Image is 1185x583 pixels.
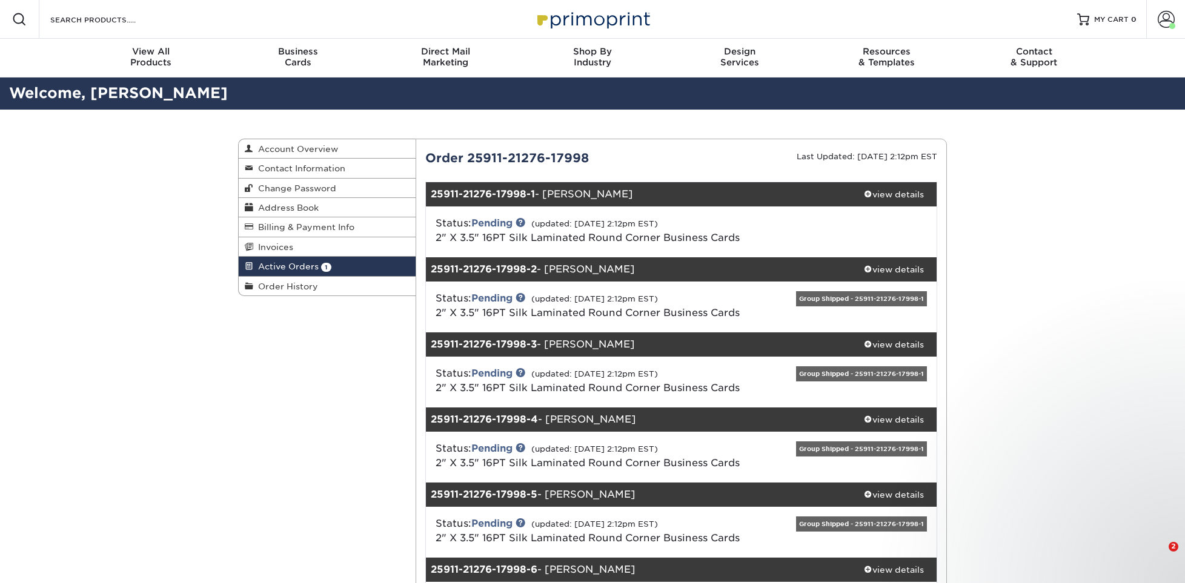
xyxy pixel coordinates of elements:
span: Contact [960,46,1107,57]
strong: 25911-21276-17998-2 [431,263,537,275]
div: Industry [519,46,666,68]
a: 2" X 3.5" 16PT Silk Laminated Round Corner Business Cards [436,382,740,394]
input: SEARCH PRODUCTS..... [49,12,167,27]
strong: 25911-21276-17998-5 [431,489,537,500]
a: view details [851,558,937,582]
a: view details [851,182,937,206]
a: Direct MailMarketing [372,39,519,77]
a: 2" X 3.5" 16PT Silk Laminated Round Corner Business Cards [436,232,740,243]
a: view details [851,332,937,357]
span: Resources [813,46,960,57]
div: Group Shipped - 25911-21276-17998-1 [796,516,927,532]
div: Group Shipped - 25911-21276-17998-1 [796,441,927,456]
div: Status: [427,291,766,320]
div: view details [851,413,937,426]
div: & Templates [813,46,960,68]
small: (updated: [DATE] 2:12pm EST) [531,369,658,378]
div: - [PERSON_NAME] [426,182,852,206]
a: view details [851,483,937,507]
small: (updated: [DATE] 2:12pm EST) [531,294,658,303]
span: 1 [321,263,331,272]
div: Marketing [372,46,519,68]
div: view details [851,263,937,275]
a: Billing & Payment Info [239,217,416,237]
div: Status: [427,516,766,545]
a: View AllProducts [78,39,225,77]
a: Change Password [239,179,416,198]
span: MY CART [1094,15,1129,25]
iframe: Intercom live chat [1144,542,1173,571]
div: Services [666,46,813,68]
a: Order History [239,277,416,295]
img: Primoprint [532,6,653,32]
span: Invoices [253,242,293,252]
a: BusinessCards [225,39,372,77]
div: Products [78,46,225,68]
a: Contact Information [239,159,416,178]
span: 0 [1131,15,1137,24]
span: Change Password [253,183,336,193]
a: Address Book [239,198,416,217]
div: Group Shipped - 25911-21276-17998-1 [796,366,927,381]
a: Pending [471,367,513,379]
a: view details [851,407,937,432]
div: - [PERSON_NAME] [426,332,852,357]
span: Design [666,46,813,57]
span: 2 [1169,542,1178,552]
a: Shop ByIndustry [519,39,666,77]
div: view details [851,188,937,200]
small: Last Updated: [DATE] 2:12pm EST [797,152,937,161]
span: Direct Mail [372,46,519,57]
a: Contact& Support [960,39,1107,77]
a: DesignServices [666,39,813,77]
span: Contact Information [253,163,345,173]
strong: 25911-21276-17998-4 [431,413,538,425]
div: - [PERSON_NAME] [426,483,852,507]
small: (updated: [DATE] 2:12pm EST) [531,444,658,453]
span: Shop By [519,46,666,57]
div: Cards [225,46,372,68]
a: 2" X 3.5" 16PT Silk Laminated Round Corner Business Cards [436,457,740,469]
small: (updated: [DATE] 2:12pm EST) [531,219,658,228]
span: Business [225,46,372,57]
a: Account Overview [239,139,416,159]
span: Billing & Payment Info [253,222,354,232]
div: Status: [427,366,766,395]
span: Active Orders [253,262,319,271]
div: view details [851,564,937,576]
div: - [PERSON_NAME] [426,558,852,582]
div: Order 25911-21276-17998 [416,149,682,167]
a: view details [851,257,937,282]
a: Pending [471,217,513,229]
div: - [PERSON_NAME] [426,407,852,432]
div: & Support [960,46,1107,68]
strong: 25911-21276-17998-6 [431,564,537,575]
a: Pending [471,443,513,454]
a: Pending [471,518,513,529]
a: Active Orders 1 [239,257,416,276]
div: Group Shipped - 25911-21276-17998-1 [796,291,927,306]
a: 2" X 3.5" 16PT Silk Laminated Round Corner Business Cards [436,307,740,318]
a: Pending [471,292,513,304]
div: Status: [427,216,766,245]
div: Status: [427,441,766,470]
a: Resources& Templates [813,39,960,77]
strong: 25911-21276-17998-1 [431,188,535,200]
small: (updated: [DATE] 2:12pm EST) [531,519,658,529]
div: - [PERSON_NAME] [426,257,852,282]
span: Order History [253,282,318,291]
strong: 25911-21276-17998-3 [431,338,537,350]
div: view details [851,489,937,501]
span: View All [78,46,225,57]
span: Account Overview [253,144,338,154]
a: 2" X 3.5" 16PT Silk Laminated Round Corner Business Cards [436,532,740,544]
a: Invoices [239,237,416,257]
span: Address Book [253,203,319,212]
div: view details [851,338,937,351]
